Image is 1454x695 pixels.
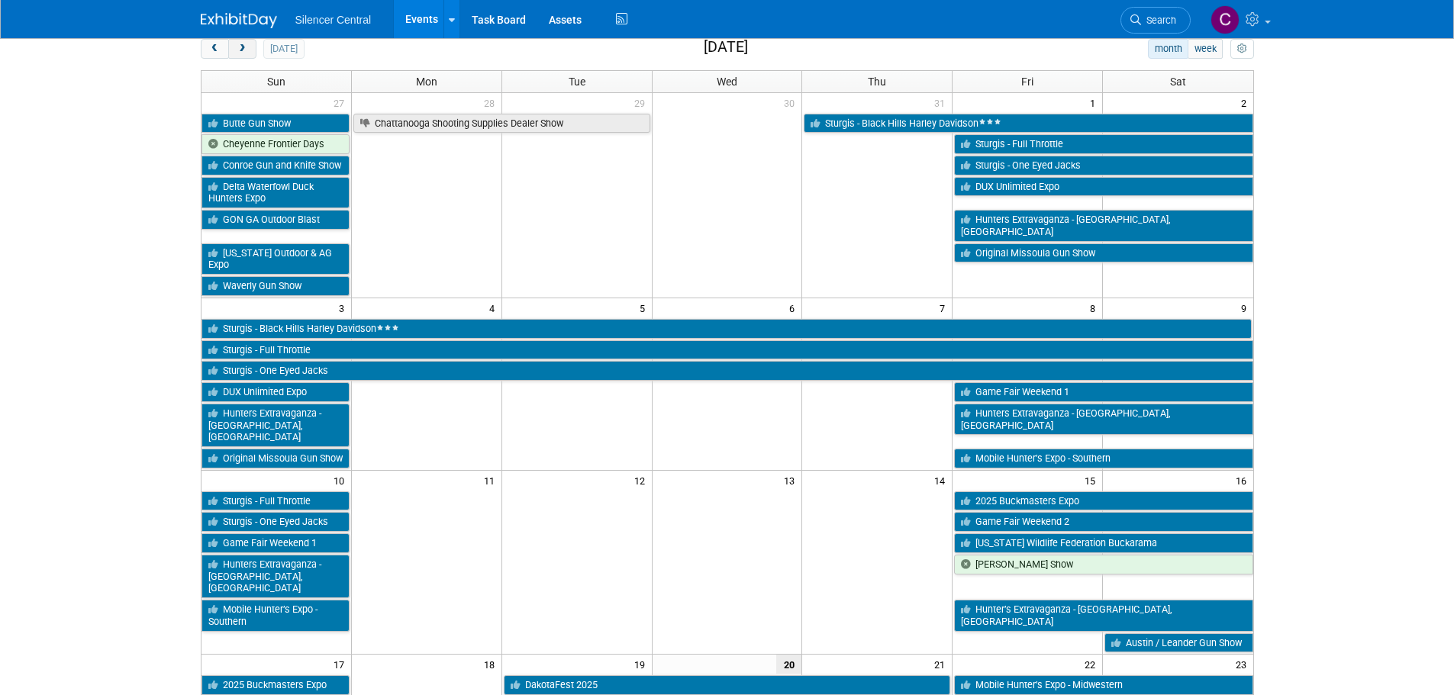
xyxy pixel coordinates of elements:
[954,533,1253,553] a: [US_STATE] Wildlife Federation Buckarama
[933,471,952,490] span: 14
[201,675,350,695] a: 2025 Buckmasters Expo
[954,600,1253,631] a: Hunter’s Extravaganza - [GEOGRAPHIC_DATA], [GEOGRAPHIC_DATA]
[1083,655,1102,674] span: 22
[954,134,1253,154] a: Sturgis - Full Throttle
[954,449,1253,468] a: Mobile Hunter’s Expo - Southern
[954,675,1253,695] a: Mobile Hunter’s Expo - Midwestern
[201,210,350,230] a: GON GA Outdoor Blast
[868,76,886,88] span: Thu
[201,555,350,598] a: Hunters Extravaganza - [GEOGRAPHIC_DATA], [GEOGRAPHIC_DATA]
[1230,39,1253,59] button: myCustomButton
[569,76,585,88] span: Tue
[776,655,801,674] span: 20
[201,243,350,275] a: [US_STATE] Outdoor & AG Expo
[482,471,501,490] span: 11
[717,76,737,88] span: Wed
[933,93,952,112] span: 31
[201,382,350,402] a: DUX Unlimited Expo
[201,361,1253,381] a: Sturgis - One Eyed Jacks
[782,471,801,490] span: 13
[201,340,1253,360] a: Sturgis - Full Throttle
[416,76,437,88] span: Mon
[201,319,1252,339] a: Sturgis - Black Hills Harley Davidson
[638,298,652,317] span: 5
[1240,298,1253,317] span: 9
[954,156,1253,175] a: Sturgis - One Eyed Jacks
[1104,633,1253,653] a: Austin / Leander Gun Show
[201,156,350,175] a: Conroe Gun and Knife Show
[1188,39,1223,59] button: week
[954,555,1253,574] a: [PERSON_NAME] Show
[633,471,652,490] span: 12
[1088,298,1102,317] span: 8
[201,491,350,511] a: Sturgis - Full Throttle
[295,14,372,26] span: Silencer Central
[228,39,256,59] button: next
[337,298,351,317] span: 3
[482,655,501,674] span: 18
[201,600,350,631] a: Mobile Hunter’s Expo - Southern
[954,491,1253,511] a: 2025 Buckmasters Expo
[804,114,1253,134] a: Sturgis - Black Hills Harley Davidson
[201,404,350,447] a: Hunters Extravaganza - [GEOGRAPHIC_DATA], [GEOGRAPHIC_DATA]
[201,533,350,553] a: Game Fair Weekend 1
[332,471,351,490] span: 10
[267,76,285,88] span: Sun
[1021,76,1033,88] span: Fri
[201,449,350,468] a: Original Missoula Gun Show
[954,177,1253,197] a: DUX Unlimited Expo
[201,39,229,59] button: prev
[782,93,801,112] span: 30
[704,39,748,56] h2: [DATE]
[201,114,350,134] a: Butte Gun Show
[1234,471,1253,490] span: 16
[201,177,350,208] a: Delta Waterfowl Duck Hunters Expo
[1141,14,1176,26] span: Search
[1120,7,1191,34] a: Search
[954,243,1253,263] a: Original Missoula Gun Show
[1211,5,1240,34] img: Cade Cox
[954,210,1253,241] a: Hunters Extravaganza - [GEOGRAPHIC_DATA], [GEOGRAPHIC_DATA]
[954,382,1253,402] a: Game Fair Weekend 1
[263,39,304,59] button: [DATE]
[1240,93,1253,112] span: 2
[1237,44,1247,54] i: Personalize Calendar
[201,134,350,154] a: Cheyenne Frontier Days
[933,655,952,674] span: 21
[633,655,652,674] span: 19
[1170,76,1186,88] span: Sat
[201,13,277,28] img: ExhibitDay
[954,404,1253,435] a: Hunters Extravaganza - [GEOGRAPHIC_DATA], [GEOGRAPHIC_DATA]
[482,93,501,112] span: 28
[954,512,1253,532] a: Game Fair Weekend 2
[1088,93,1102,112] span: 1
[332,93,351,112] span: 27
[488,298,501,317] span: 4
[1234,655,1253,674] span: 23
[788,298,801,317] span: 6
[201,276,350,296] a: Waverly Gun Show
[938,298,952,317] span: 7
[504,675,951,695] a: DakotaFest 2025
[1083,471,1102,490] span: 15
[332,655,351,674] span: 17
[1148,39,1188,59] button: month
[353,114,650,134] a: Chattanooga Shooting Supplies Dealer Show
[201,512,350,532] a: Sturgis - One Eyed Jacks
[633,93,652,112] span: 29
